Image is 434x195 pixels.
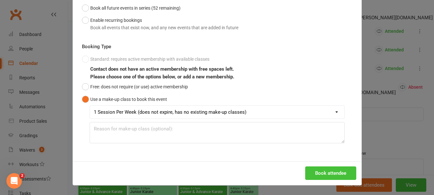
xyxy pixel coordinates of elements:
b: Please choose one of the options below, or add a new membership. [90,74,234,80]
button: Enable recurring bookingsBook all events that exist now, and any new events that are added in future [82,14,238,34]
button: Book attendee [305,166,356,180]
div: Book all future events in series (52 remaining) [90,4,181,12]
button: Free: does not require (or use) active membership [82,81,188,93]
b: Contact does not have an active membership with free spaces left. [90,66,234,72]
div: Book all events that exist now, and any new events that are added in future [90,24,238,31]
button: Use a make-up class to book this event [82,93,167,105]
button: Book all future events in series (52 remaining) [82,2,181,14]
iframe: Intercom live chat [6,173,22,189]
span: 2 [20,173,25,178]
label: Booking Type [82,43,111,50]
